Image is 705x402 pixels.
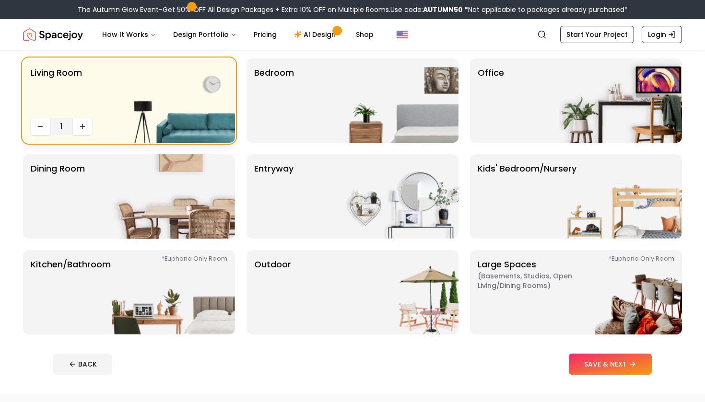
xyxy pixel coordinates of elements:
button: BACK [53,354,112,375]
a: Spacejoy [23,25,83,44]
img: Large Spaces *Euphoria Only [559,250,682,334]
p: Living Room [31,66,82,114]
img: Outdoor [336,250,458,334]
button: Design Portfolio [165,25,244,44]
span: ( Basements, Studios, Open living/dining rooms ) [478,271,598,290]
p: Office [478,66,504,135]
button: How It Works [94,25,164,44]
a: AI Design [286,25,346,44]
img: Kids' Bedroom/Nursery [559,154,682,239]
button: SAVE & NEXT [569,354,652,375]
span: *Not applicable to packages already purchased* [463,5,628,14]
a: Login [642,26,682,43]
img: Living Room [112,58,235,143]
p: Dining Room [31,162,85,231]
img: entryway [336,154,458,239]
p: Outdoor [254,258,291,327]
nav: Global [23,19,682,50]
p: Kids' Bedroom/Nursery [478,162,576,231]
p: entryway [254,162,294,231]
img: Bedroom [336,58,458,143]
p: Kitchen/Bathroom [31,258,111,327]
div: The Autumn Glow Event-Get 50% OFF All Design Packages + Extra 10% OFF on Multiple Rooms. [78,5,628,14]
a: Shop [348,25,381,44]
nav: Main [94,25,381,44]
b: AUTUMN50 [423,5,463,14]
a: Start Your Project [560,26,634,43]
button: Decrease quantity [31,118,50,135]
p: Large Spaces [478,258,598,327]
span: Use code: [390,5,463,14]
img: Kitchen/Bathroom *Euphoria Only [112,250,235,334]
button: Increase quantity [73,118,92,135]
p: Bedroom [254,66,294,135]
span: 1 [54,121,69,132]
a: Pricing [246,25,284,44]
img: Dining Room [112,154,235,239]
img: United States [397,29,408,40]
img: Office [559,58,682,143]
img: Spacejoy Logo [23,25,83,44]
